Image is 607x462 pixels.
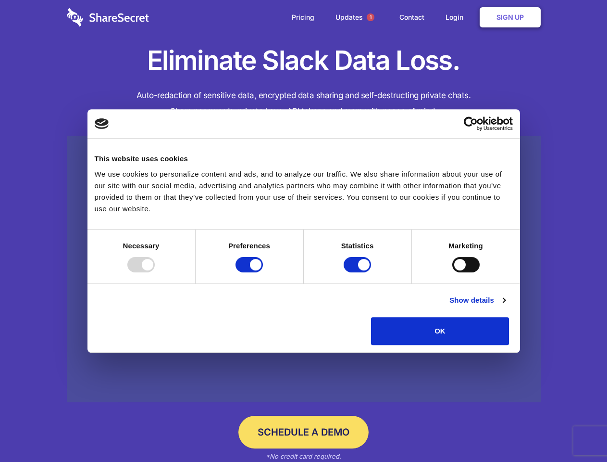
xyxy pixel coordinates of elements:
img: logo [95,118,109,129]
a: Pricing [282,2,324,32]
a: Sign Up [480,7,541,27]
strong: Statistics [341,242,374,250]
em: *No credit card required. [266,452,341,460]
h4: Auto-redaction of sensitive data, encrypted data sharing and self-destructing private chats. Shar... [67,88,541,119]
a: Show details [449,295,505,306]
div: This website uses cookies [95,153,513,165]
strong: Preferences [228,242,270,250]
h1: Eliminate Slack Data Loss. [67,43,541,78]
strong: Marketing [448,242,483,250]
div: We use cookies to personalize content and ads, and to analyze our traffic. We also share informat... [95,168,513,215]
strong: Necessary [123,242,160,250]
a: Login [436,2,478,32]
button: OK [371,317,509,345]
span: 1 [367,13,374,21]
a: Schedule a Demo [238,416,369,449]
a: Wistia video thumbnail [67,136,541,403]
a: Contact [390,2,434,32]
a: Usercentrics Cookiebot - opens in a new window [429,116,513,131]
img: logo-wordmark-white-trans-d4663122ce5f474addd5e946df7df03e33cb6a1c49d2221995e7729f52c070b2.svg [67,8,149,26]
